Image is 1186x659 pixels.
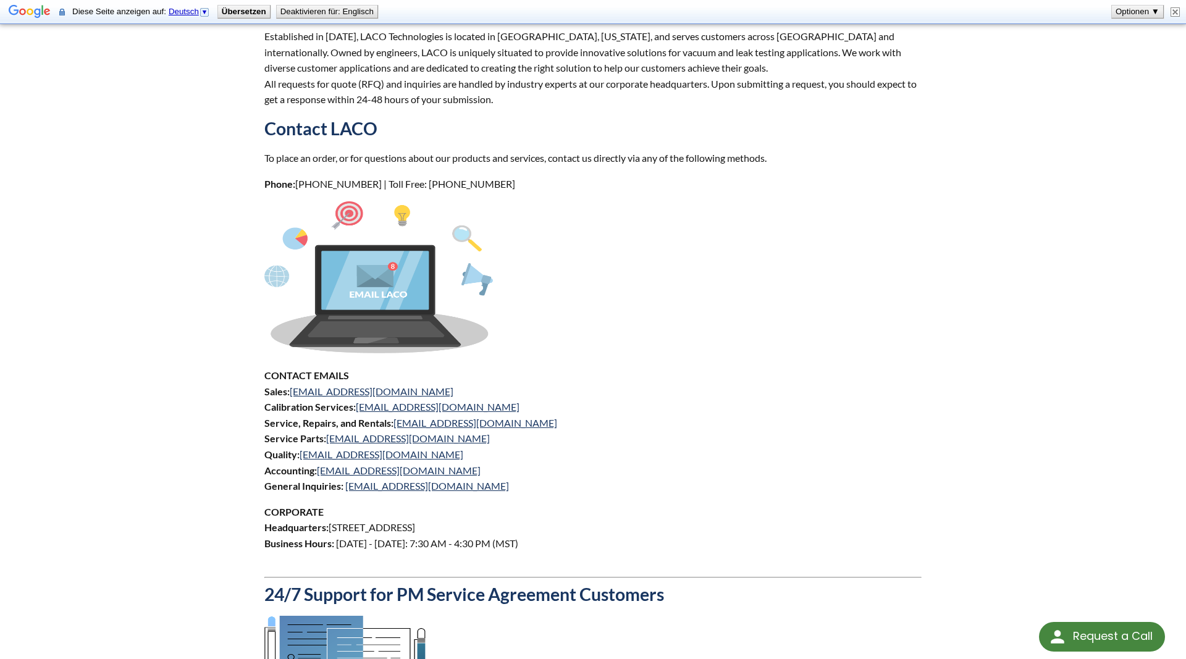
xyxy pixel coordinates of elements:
[326,432,490,444] a: [EMAIL_ADDRESS][DOMAIN_NAME]
[264,480,343,492] strong: General Inquiries:
[317,464,481,476] a: [EMAIL_ADDRESS][DOMAIN_NAME]
[277,6,377,18] button: Deaktivieren für: Englisch
[300,448,463,460] a: [EMAIL_ADDRESS][DOMAIN_NAME]
[264,401,356,413] strong: Calibration Services:
[264,521,329,533] strong: Headquarters:
[264,417,393,429] strong: Service, Repairs, and Rentals:
[264,178,295,190] strong: Phone:
[1039,622,1165,652] div: Request a Call
[264,504,922,567] p: [STREET_ADDRESS] [DATE] - [DATE]: 7:30 AM - 4:30 PM (MST)
[72,7,212,16] span: Diese Seite anzeigen auf:
[290,385,453,397] a: [EMAIL_ADDRESS][DOMAIN_NAME]
[264,201,493,353] img: Asset_1.png
[222,7,266,16] b: Übersetzen
[1073,622,1153,650] div: Request a Call
[264,432,326,444] strong: Service Parts:
[264,537,334,549] strong: Business Hours:
[59,7,65,17] img: Der Content dieser sicheren Seite wird über eine sichere Verbindung zur Übersetzung an Google ges...
[264,506,324,518] strong: CORPORATE
[1048,627,1067,647] img: round button
[169,7,199,16] span: Deutsch
[264,464,317,476] strong: Accounting:
[9,4,51,21] img: Google Google Übersetzer
[1171,7,1180,17] img: Schließen
[264,448,300,460] strong: Quality:
[218,6,270,18] button: Übersetzen
[1112,6,1163,18] button: Optionen ▼
[264,28,922,107] p: Established in [DATE], LACO Technologies is located in [GEOGRAPHIC_DATA], [US_STATE], and serves ...
[393,417,557,429] a: [EMAIL_ADDRESS][DOMAIN_NAME]
[264,150,922,166] p: To place an order, or for questions about our products and services, contact us directly via any ...
[264,369,349,381] strong: CONTACT EMAILS
[264,176,922,192] p: [PHONE_NUMBER] | Toll Free: [PHONE_NUMBER]
[264,584,664,605] strong: 24/7 Support for PM Service Agreement Customers
[169,7,210,16] a: Deutsch
[356,401,519,413] a: [EMAIL_ADDRESS][DOMAIN_NAME]
[264,118,377,139] strong: Contact LACO
[345,480,509,492] a: [EMAIL_ADDRESS][DOMAIN_NAME]
[264,385,290,397] strong: Sales:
